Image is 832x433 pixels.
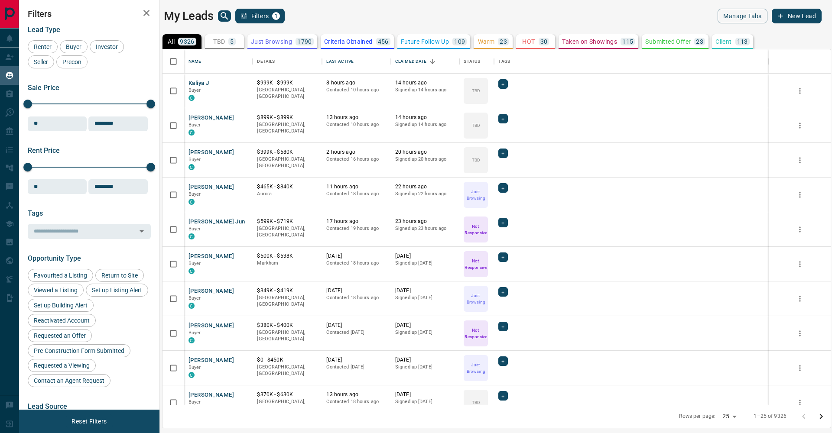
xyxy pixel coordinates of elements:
p: 20 hours ago [395,149,455,156]
p: $899K - $899K [257,114,318,121]
span: Investor [93,43,121,50]
span: + [501,80,504,88]
div: Last Active [322,49,390,74]
p: Signed up 20 hours ago [395,156,455,163]
p: Signed up [DATE] [395,329,455,336]
span: Lead Source [28,402,67,410]
p: [GEOGRAPHIC_DATA], [GEOGRAPHIC_DATA] [257,121,318,135]
span: Viewed a Listing [31,287,81,294]
p: Submitted Offer [645,39,691,45]
p: Taken on Showings [562,39,617,45]
span: Buyer [63,43,84,50]
div: Details [253,49,322,74]
button: Reset Filters [66,414,112,429]
p: $0 - $450K [257,356,318,364]
span: Requested a Viewing [31,362,93,369]
div: Set up Listing Alert [86,284,148,297]
span: Favourited a Listing [31,272,90,279]
div: Requested a Viewing [28,359,96,372]
span: Reactivated Account [31,317,93,324]
p: [GEOGRAPHIC_DATA], [GEOGRAPHIC_DATA] [257,87,318,100]
span: Buyer [188,399,201,405]
div: condos.ca [188,233,195,239]
span: Buyer [188,157,201,162]
span: Return to Site [98,272,141,279]
h2: Filters [28,9,151,19]
button: [PERSON_NAME] [188,322,234,330]
button: Sort [426,55,439,68]
p: [GEOGRAPHIC_DATA], [GEOGRAPHIC_DATA] [257,364,318,377]
p: Contacted 10 hours ago [326,121,386,128]
p: $599K - $719K [257,218,318,225]
button: search button [218,10,231,22]
button: [PERSON_NAME] [188,183,234,191]
p: Not Responsive [465,223,487,236]
span: Buyer [188,365,201,370]
button: more [793,119,806,132]
p: $380K - $400K [257,322,318,329]
div: Tags [494,49,769,74]
p: [DATE] [326,287,386,294]
button: more [793,154,806,167]
span: Rent Price [28,146,60,155]
span: Precon [59,58,84,65]
span: + [501,149,504,158]
p: [DATE] [395,252,455,260]
div: condos.ca [188,372,195,378]
p: All [168,39,175,45]
button: more [793,327,806,340]
div: + [498,218,507,227]
span: Requested an Offer [31,332,89,339]
span: Pre-Construction Form Submitted [31,347,127,354]
div: + [498,391,507,401]
p: 13 hours ago [326,391,386,398]
p: Just Browsing [465,362,487,375]
div: condos.ca [188,268,195,274]
p: Not Responsive [465,258,487,271]
span: Contact an Agent Request [31,377,107,384]
button: [PERSON_NAME] [188,252,234,261]
p: $465K - $840K [257,183,318,191]
p: Contacted 18 hours ago [326,191,386,197]
button: Go to next page [812,408,830,425]
div: Claimed Date [395,49,427,74]
p: [DATE] [326,356,386,364]
button: more [793,396,806,409]
div: Name [188,49,201,74]
p: 8 hours ago [326,79,386,87]
p: 23 hours ago [395,218,455,225]
div: Status [459,49,494,74]
p: Warm [478,39,495,45]
span: Buyer [188,122,201,128]
p: Client [715,39,731,45]
p: 113 [737,39,748,45]
p: TBD [472,157,480,163]
p: 23 [500,39,507,45]
span: + [501,218,504,227]
p: Signed up [DATE] [395,294,455,301]
div: Viewed a Listing [28,284,84,297]
div: Contact an Agent Request [28,374,110,387]
div: + [498,322,507,331]
p: [DATE] [326,252,386,260]
span: + [501,114,504,123]
div: Name [184,49,253,74]
button: more [793,258,806,271]
button: [PERSON_NAME] [188,149,234,157]
button: [PERSON_NAME] [188,356,234,365]
div: + [498,79,507,89]
p: Contacted [DATE] [326,364,386,371]
p: Signed up 14 hours ago [395,121,455,128]
p: TBD [213,39,225,45]
p: Toronto [257,398,318,412]
span: Set up Listing Alert [89,287,145,294]
p: Signed up 14 hours ago [395,87,455,94]
p: $370K - $630K [257,391,318,398]
p: 456 [378,39,389,45]
span: + [501,288,504,296]
div: Return to Site [95,269,144,282]
p: Markham [257,260,318,267]
div: Details [257,49,275,74]
button: [PERSON_NAME] [188,391,234,399]
p: Aurora [257,191,318,197]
